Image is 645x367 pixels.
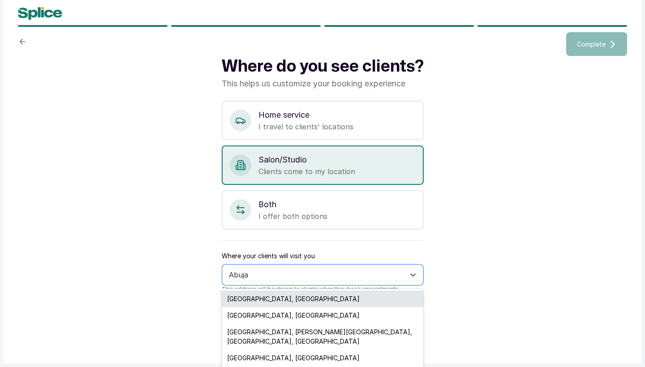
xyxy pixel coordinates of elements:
p: Salon/Studio [258,154,416,166]
div: [GEOGRAPHIC_DATA], [GEOGRAPHIC_DATA] [222,290,423,307]
button: Complete [566,32,627,56]
div: [GEOGRAPHIC_DATA], [GEOGRAPHIC_DATA] [222,350,423,366]
p: Home service [258,109,416,121]
div: [GEOGRAPHIC_DATA], [GEOGRAPHIC_DATA] [222,307,423,324]
div: Salon/StudioClients come to my location [222,145,424,185]
span: Complete [577,39,606,49]
p: I offer both options [258,211,416,222]
p: I travel to clients' locations [258,121,416,132]
h1: Where do you see clients? [222,56,424,77]
p: This address will be shown to clients when they book appointments [222,286,424,293]
p: Both [258,198,416,211]
label: Where your clients will visit you [222,252,315,260]
div: Home serviceI travel to clients' locations [222,101,424,140]
p: This helps us customize your booking experience [222,77,424,90]
div: BothI offer both options [222,190,424,230]
p: Clients come to my location [258,166,416,177]
div: [GEOGRAPHIC_DATA], [PERSON_NAME][GEOGRAPHIC_DATA], [GEOGRAPHIC_DATA], [GEOGRAPHIC_DATA] [222,324,423,350]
